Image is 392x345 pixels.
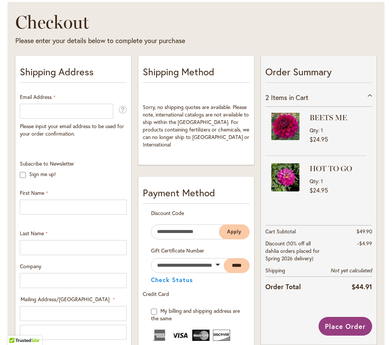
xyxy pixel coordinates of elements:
[20,263,41,270] span: Company
[143,290,169,297] span: Credit Card
[310,186,328,194] span: $24.95
[357,240,372,247] span: -$4.99
[219,224,250,239] button: Apply
[265,225,325,237] th: Cart Subtotal
[271,112,299,140] img: BEETS ME
[15,11,273,33] h1: Checkout
[20,93,52,100] span: Email Address
[265,281,301,292] strong: Order Total
[21,296,109,303] span: Mailing Address/[GEOGRAPHIC_DATA]
[20,189,44,196] span: First Name
[227,229,241,235] span: Apply
[213,330,230,341] img: Discover
[151,277,193,283] button: Check Status
[310,127,318,134] span: Qty
[356,228,372,235] span: $49.90
[265,65,372,83] p: Order Summary
[20,160,74,167] span: Subscribe to Newsletter
[265,240,320,262] span: Discount (10% off all dahlia orders placed for Spring 2026 delivery)
[310,163,365,174] strong: HOT TO GO
[151,209,184,217] span: Discount Code
[143,186,250,204] div: Payment Method
[310,112,365,123] strong: BEETS ME
[352,282,372,291] span: $44.91
[15,36,273,46] div: Please enter your details below to complete your purchase
[143,65,250,83] p: Shipping Method
[29,170,56,178] label: Sign me up!
[143,103,249,148] span: Sorry, no shipping quotes are available. Please note, international catalogs are not available to...
[20,65,127,83] p: Shipping Address
[325,322,366,331] span: Place Order
[319,317,372,336] button: Place Order
[271,163,299,191] img: HOT TO GO
[192,330,209,341] img: MasterCard
[321,127,323,134] span: 1
[20,230,44,237] span: Last Name
[172,330,189,341] img: Visa
[151,330,168,341] img: American Express
[331,267,372,274] span: Not yet calculated
[6,318,27,339] iframe: Launch Accessibility Center
[265,93,269,102] span: 2
[265,267,285,274] span: Shipping
[151,247,204,254] span: Gift Certificate Number
[271,93,308,102] span: Items in Cart
[321,178,323,185] span: 1
[151,307,240,322] span: My billing and shipping address are the same
[310,135,328,143] span: $24.95
[20,122,124,137] span: Please input your email address to be used for your order confirmation.
[310,178,318,185] span: Qty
